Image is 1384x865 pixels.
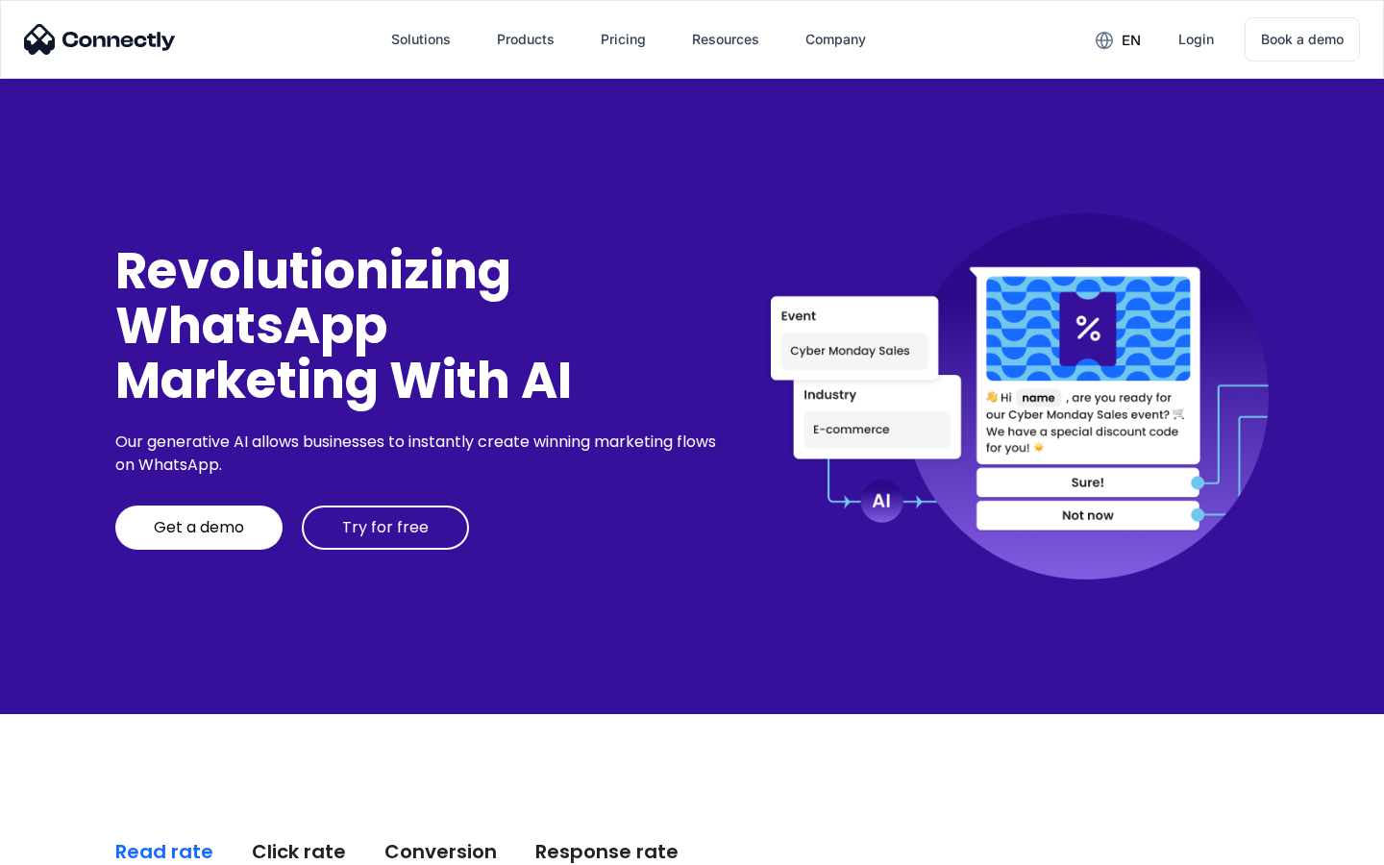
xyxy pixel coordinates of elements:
div: en [1122,27,1141,54]
div: Company [805,26,866,53]
a: Try for free [302,506,469,550]
div: Response rate [535,838,679,865]
div: Read rate [115,838,213,865]
a: Get a demo [115,506,283,550]
div: Login [1178,26,1214,53]
div: Our generative AI allows businesses to instantly create winning marketing flows on WhatsApp. [115,431,723,477]
a: Book a demo [1245,17,1360,62]
img: Connectly Logo [24,24,176,55]
div: Click rate [252,838,346,865]
div: Conversion [384,838,497,865]
div: Solutions [391,26,451,53]
div: Pricing [601,26,646,53]
div: Products [497,26,555,53]
div: Revolutionizing WhatsApp Marketing With AI [115,243,723,408]
div: Resources [692,26,759,53]
a: Login [1163,16,1229,62]
a: Pricing [585,16,661,62]
div: Get a demo [154,518,244,537]
div: Try for free [342,518,429,537]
